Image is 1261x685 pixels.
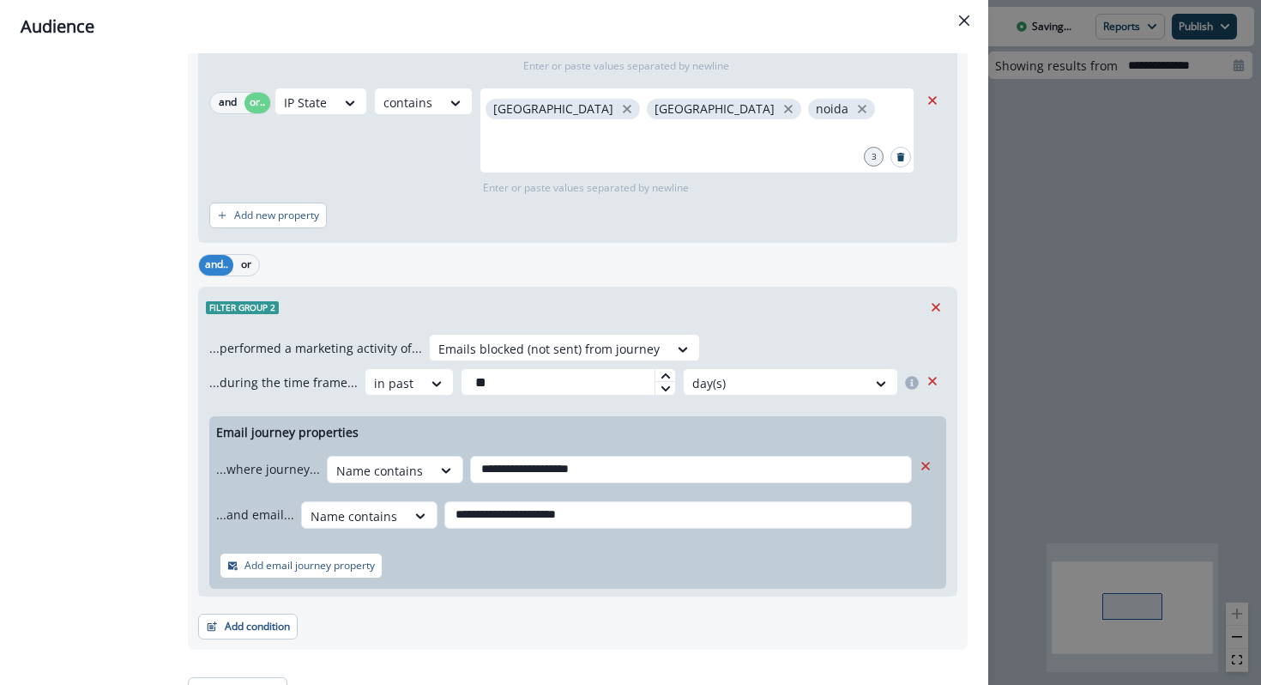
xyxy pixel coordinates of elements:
[209,203,327,228] button: Add new property
[618,100,636,118] button: close
[919,368,946,394] button: Remove
[854,100,871,118] button: close
[922,294,950,320] button: Remove
[21,14,968,39] div: Audience
[493,102,613,117] p: [GEOGRAPHIC_DATA]
[206,301,279,314] span: Filter group 2
[216,506,294,524] p: ...and email...
[199,255,233,276] button: and..
[950,7,978,34] button: Close
[520,58,733,74] p: Enter or paste values separated by newline
[912,453,939,479] button: Remove
[220,553,383,579] button: Add email journey property
[244,93,270,113] button: or..
[216,423,359,441] p: Email journey properties
[480,180,692,196] p: Enter or paste values separated by newline
[890,147,911,167] button: Search
[209,339,422,357] p: ...performed a marketing activity of...
[816,102,848,117] p: noida
[919,88,946,113] button: Remove
[233,255,259,276] button: or
[864,147,884,167] div: 3
[210,93,244,113] button: and
[198,614,298,640] button: Add condition
[244,560,375,572] p: Add email journey property
[234,209,319,221] p: Add new property
[780,100,797,118] button: close
[216,460,320,478] p: ...where journey...
[655,102,775,117] p: [GEOGRAPHIC_DATA]
[209,373,358,391] p: ...during the time frame...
